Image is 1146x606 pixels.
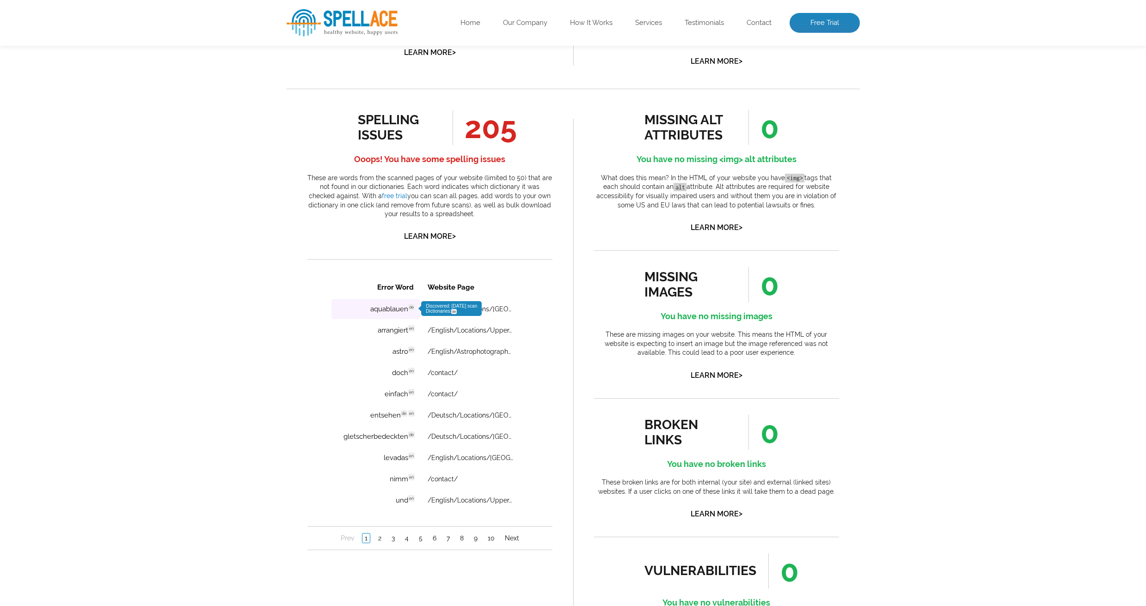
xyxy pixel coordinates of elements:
[594,330,839,358] p: These are missing images on your website. This means the HTML of your website is expecting to ins...
[452,46,456,59] span: >
[739,369,742,382] span: >
[594,174,839,210] p: What does this mean? In the HTML of your website you have tags that each should contain an attrib...
[24,44,113,65] td: arrangiert
[24,172,113,192] td: levadas
[24,87,113,107] td: doch
[460,18,480,28] a: Home
[594,309,839,324] h4: You have no missing images
[453,110,517,145] span: 205
[691,509,742,518] a: Learn More>
[635,18,662,28] a: Services
[24,151,113,171] td: gletscherbedeckten
[120,157,206,164] a: /Deutsch/Locations/[GEOGRAPHIC_DATA]/
[101,177,107,183] span: en
[382,192,407,200] a: free trial
[101,198,107,205] span: en
[452,230,456,242] span: >
[101,156,107,162] span: de
[93,134,100,141] span: de
[118,28,170,38] span: Discovered: [DATE] scan Dictionaries:
[644,563,757,578] div: vulnerabilities
[120,200,150,207] a: /contact/
[404,232,456,241] a: Learn More>
[24,23,113,43] td: aquablauen
[109,258,117,267] a: 5
[287,9,398,36] img: SpellAce
[790,13,860,33] a: Free Trial
[101,92,107,98] span: en
[24,1,113,22] th: Error Word
[691,57,742,66] a: Learn More>
[150,258,159,267] a: 8
[358,112,441,143] div: spelling issues
[137,258,145,267] a: 7
[748,110,779,145] span: 0
[24,66,113,86] td: astro
[594,478,839,496] p: These broken links are for both internal (your site) and external (linked sites) websites. If a u...
[120,221,206,228] a: /English/Locations/Upper-[GEOGRAPHIC_DATA]-Baroque/
[195,258,214,267] a: Next
[68,258,76,267] a: 2
[120,178,206,186] a: /English/Locations/[GEOGRAPHIC_DATA]/
[24,108,113,128] td: einfach
[747,18,772,28] a: Contact
[24,129,113,150] td: entsehen
[101,28,107,35] span: de
[101,219,107,226] span: en
[123,258,131,267] a: 6
[739,55,742,67] span: >
[644,269,728,300] div: missing images
[768,553,799,588] span: 0
[120,93,150,101] a: /contact/
[24,193,113,213] td: nimm
[164,258,172,267] a: 9
[644,417,728,448] div: broken links
[82,258,90,267] a: 3
[307,174,552,219] p: These are words from the scanned pages of your website (limited to 50) that are not found in our ...
[748,267,779,302] span: 0
[594,457,839,472] h4: You have no broken links
[120,51,206,58] a: /English/Locations/Upper-[GEOGRAPHIC_DATA]-Baroque/
[594,152,839,167] h4: You have no missing <img> alt attributes
[55,257,63,267] a: 1
[785,174,804,182] code: <img>
[503,18,547,28] a: Our Company
[644,112,728,143] div: missing alt attributes
[685,18,724,28] a: Testimonials
[739,221,742,234] span: >
[178,258,190,267] a: 10
[404,48,456,57] a: Learn More>
[120,115,150,122] a: /contact/
[101,113,107,120] span: en
[101,71,107,77] span: en
[24,214,113,235] td: und
[691,371,742,380] a: Learn More>
[144,33,149,38] span: de
[691,223,742,232] a: Learn More>
[120,136,206,143] a: /Deutsch/Locations/[GEOGRAPHIC_DATA]-[GEOGRAPHIC_DATA]/
[748,415,779,450] span: 0
[101,49,107,56] span: en
[120,72,206,79] a: /English/Astrophotography/
[114,1,221,22] th: Website Page
[307,152,552,167] h4: Ooops! You have some spelling issues
[101,134,107,141] span: en
[95,258,104,267] a: 4
[674,183,686,192] code: alt
[739,507,742,520] span: >
[570,18,613,28] a: How It Works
